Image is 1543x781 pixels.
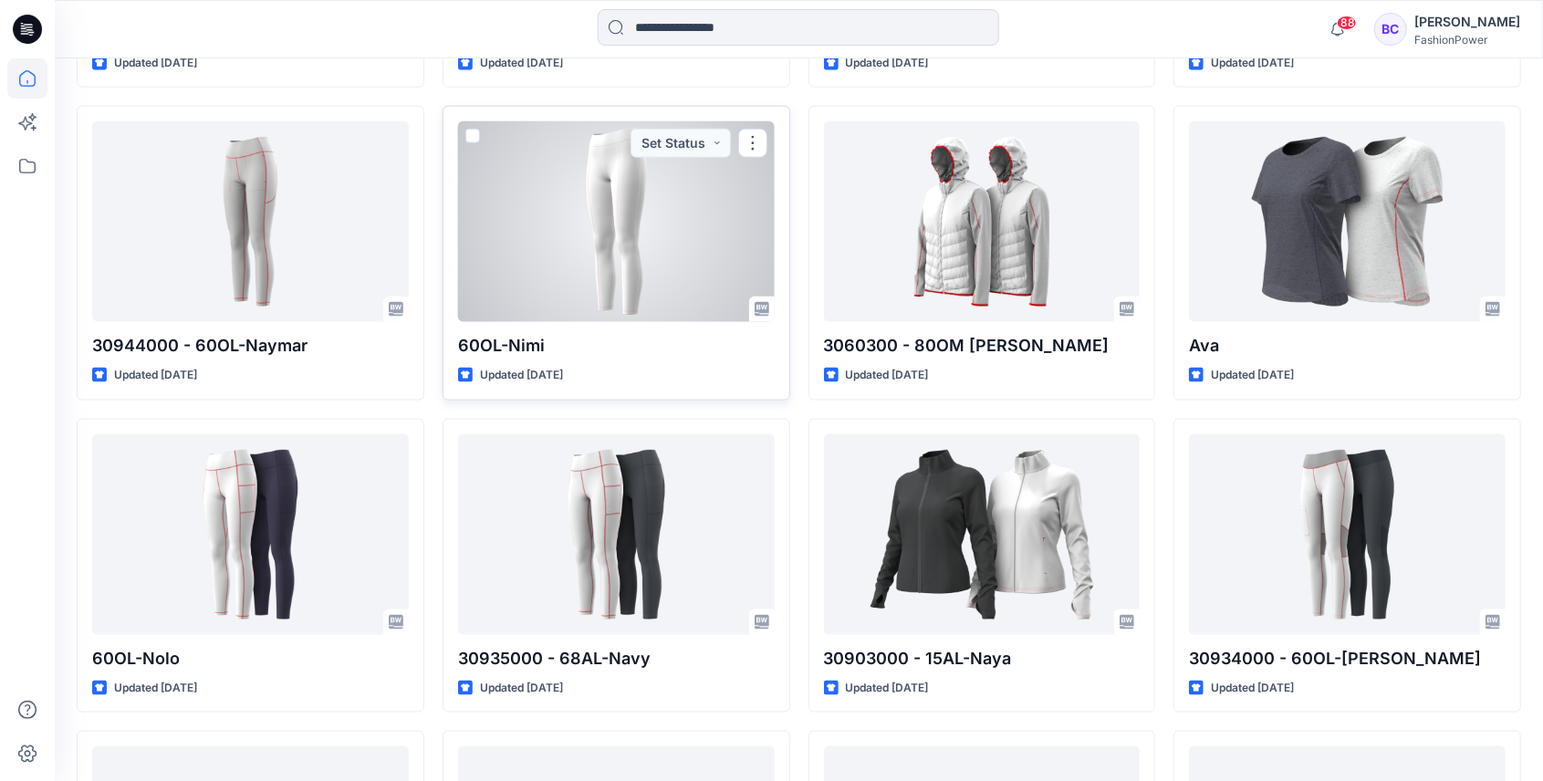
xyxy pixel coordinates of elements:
[846,54,929,73] p: Updated [DATE]
[1414,11,1520,33] div: [PERSON_NAME]
[846,679,929,698] p: Updated [DATE]
[824,646,1141,672] p: 30903000 - 15AL-Naya
[1211,54,1294,73] p: Updated [DATE]
[824,121,1141,322] a: 3060300 - 80OM Noelle
[1189,121,1506,322] a: Ava
[114,54,197,73] p: Updated [DATE]
[846,366,929,385] p: Updated [DATE]
[458,333,775,359] p: 60OL-Nimi
[1337,16,1357,30] span: 88
[1414,33,1520,47] div: FashionPower
[92,646,409,672] p: 60OL-Nolo
[1211,366,1294,385] p: Updated [DATE]
[1189,333,1506,359] p: Ava
[480,366,563,385] p: Updated [DATE]
[458,434,775,635] a: 30935000 - 68AL-Navy
[114,679,197,698] p: Updated [DATE]
[92,333,409,359] p: 30944000 - 60OL-Naymar
[480,54,563,73] p: Updated [DATE]
[824,434,1141,635] a: 30903000 - 15AL-Naya
[92,434,409,635] a: 60OL-Nolo
[480,679,563,698] p: Updated [DATE]
[1211,679,1294,698] p: Updated [DATE]
[1374,13,1407,46] div: BC
[92,121,409,322] a: 30944000 - 60OL-Naymar
[114,366,197,385] p: Updated [DATE]
[1189,646,1506,672] p: 30934000 - 60OL-[PERSON_NAME]
[458,646,775,672] p: 30935000 - 68AL-Navy
[458,121,775,322] a: 60OL-Nimi
[1189,434,1506,635] a: 30934000 - 60OL-Nicole
[824,333,1141,359] p: 3060300 - 80OM [PERSON_NAME]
